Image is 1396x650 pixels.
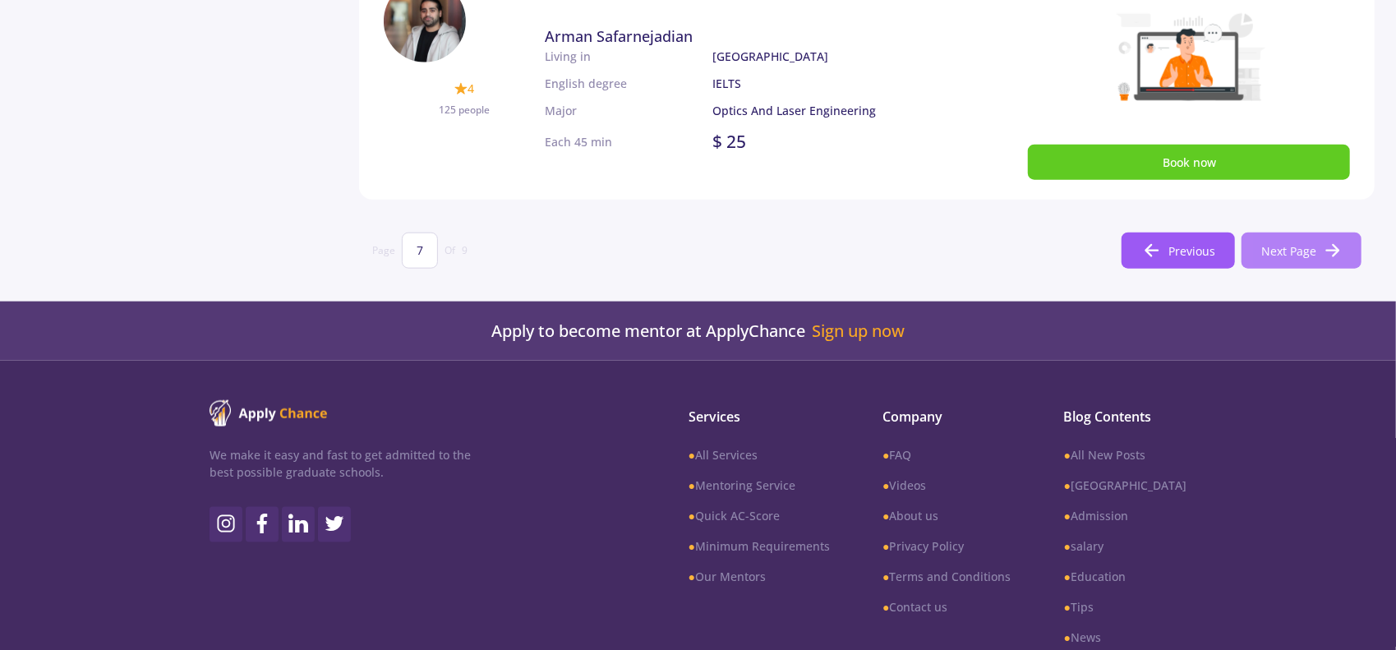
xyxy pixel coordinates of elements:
[1028,145,1350,180] button: Book now
[882,538,889,554] b: ●
[689,538,695,554] b: ●
[545,133,612,150] p: Each 45 min
[439,103,490,117] span: 125 people
[882,568,1011,585] a: ●Terms and Conditions
[713,102,948,119] p: Optics And Laser Engineering
[462,243,468,258] span: 9
[545,48,712,65] p: Living in
[1064,599,1071,615] b: ●
[210,400,328,426] img: ApplyChance logo
[1064,598,1186,615] a: ●Tips
[372,243,395,258] span: Page
[882,507,1011,524] a: ●About us
[713,129,747,155] p: $ 25
[1064,447,1071,463] b: ●
[1122,233,1235,269] button: Previous
[1064,507,1186,524] a: ●Admission
[1261,242,1316,260] span: Next Page
[689,477,830,494] a: ●Mentoring Service
[882,569,889,584] b: ●
[689,407,830,426] span: Services
[882,447,889,463] b: ●
[882,598,1011,615] a: ●Contact us
[1168,242,1215,260] span: Previous
[882,446,1011,463] a: ●FAQ
[882,407,1011,426] span: Company
[1064,568,1186,585] a: ●Education
[689,447,695,463] b: ●
[545,75,712,92] p: English degree
[689,568,830,585] a: ●Our Mentors
[882,599,889,615] b: ●
[1064,446,1186,463] a: ●All New Posts
[882,477,1011,494] a: ●Videos
[689,477,695,493] b: ●
[1064,629,1071,645] b: ●
[812,321,905,341] a: Sign up now
[1064,508,1071,523] b: ●
[689,507,830,524] a: ●Quick AC-Score
[689,446,830,463] a: ●All Services
[1064,569,1071,584] b: ●
[882,477,889,493] b: ●
[1064,629,1186,646] a: ●News
[1242,233,1361,269] button: Next Page
[1064,407,1186,426] span: Blog Contents
[713,48,948,65] p: [GEOGRAPHIC_DATA]
[545,102,712,119] p: Major
[689,537,830,555] a: ●Minimum Requirements
[882,537,1011,555] a: ●Privacy Policy
[1064,537,1186,555] a: ●salary
[210,446,471,481] p: We make it easy and fast to get admitted to the best possible graduate schools.
[1064,477,1186,494] a: ●[GEOGRAPHIC_DATA]
[445,243,455,258] span: Of
[1064,538,1071,554] b: ●
[468,80,474,97] span: 4
[545,25,947,48] a: Arman Safarnejadian
[689,508,695,523] b: ●
[713,75,948,92] p: IELTS
[689,569,695,584] b: ●
[1064,477,1071,493] b: ●
[545,26,693,46] span: Arman Safarnejadian
[882,508,889,523] b: ●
